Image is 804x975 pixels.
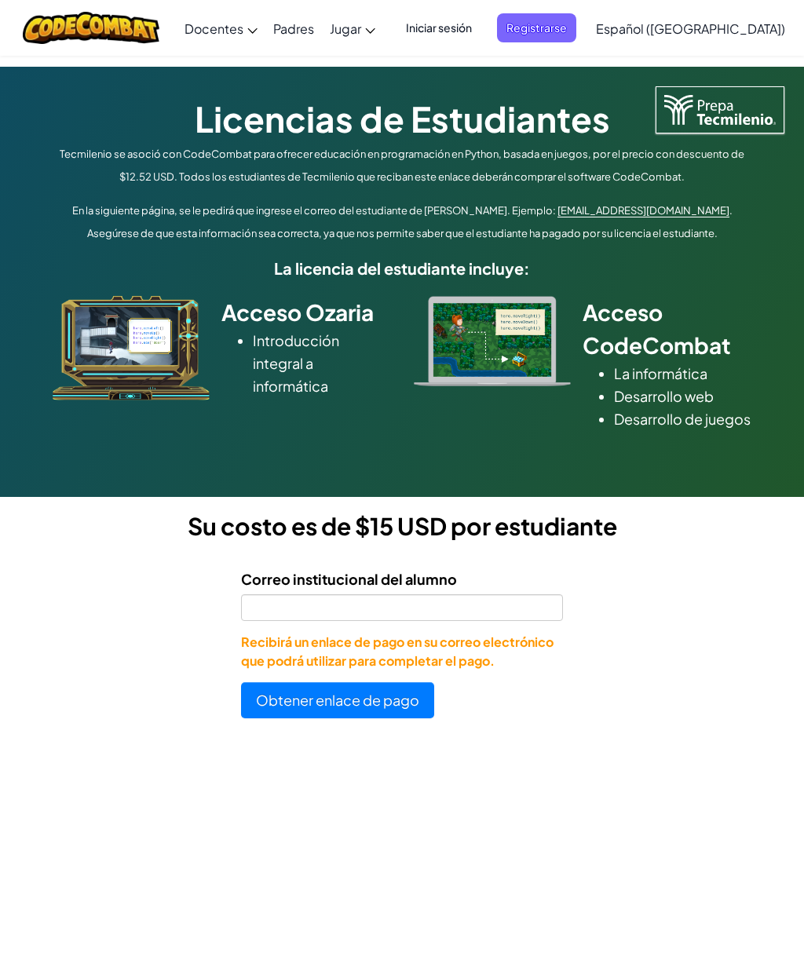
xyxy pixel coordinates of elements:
p: Tecmilenio se asoció con CodeCombat para ofrecer educación en programación en Python, basada en j... [49,143,755,188]
a: Jugar [322,7,383,49]
img: CodeCombat logo [23,12,160,44]
li: Desarrollo de juegos [614,407,751,430]
button: Obtener enlace de pago [241,682,434,718]
span: Docentes [185,20,243,37]
a: Docentes [177,7,265,49]
p: En la siguiente página, se le pedirá que ingrese el correo del estudiante de [PERSON_NAME]. Ejemp... [49,199,755,245]
img: Tecmilenio logo [656,86,784,133]
h2: Acceso CodeCombat [583,296,751,362]
img: ozaria_acodus.png [53,296,210,400]
button: Registrarse [497,13,576,42]
p: Recibirá un enlace de pago en su correo electrónico que podrá utilizar para completar el pago. [241,633,563,670]
h5: La licencia del estudiante incluye: [49,256,755,280]
span: Español ([GEOGRAPHIC_DATA]) [596,20,785,37]
li: Introducción integral a informática [253,329,390,397]
h2: Acceso Ozaria [221,296,390,329]
li: Desarrollo web [614,385,751,407]
span: Jugar [330,20,361,37]
h1: Licencias de Estudiantes [49,94,755,143]
button: Iniciar sesión [397,13,481,42]
img: type_real_code.png [414,296,571,386]
label: Correo institucional del alumno [241,568,457,590]
a: Padres [265,7,322,49]
a: Español ([GEOGRAPHIC_DATA]) [588,7,793,49]
li: La informática [614,362,751,385]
